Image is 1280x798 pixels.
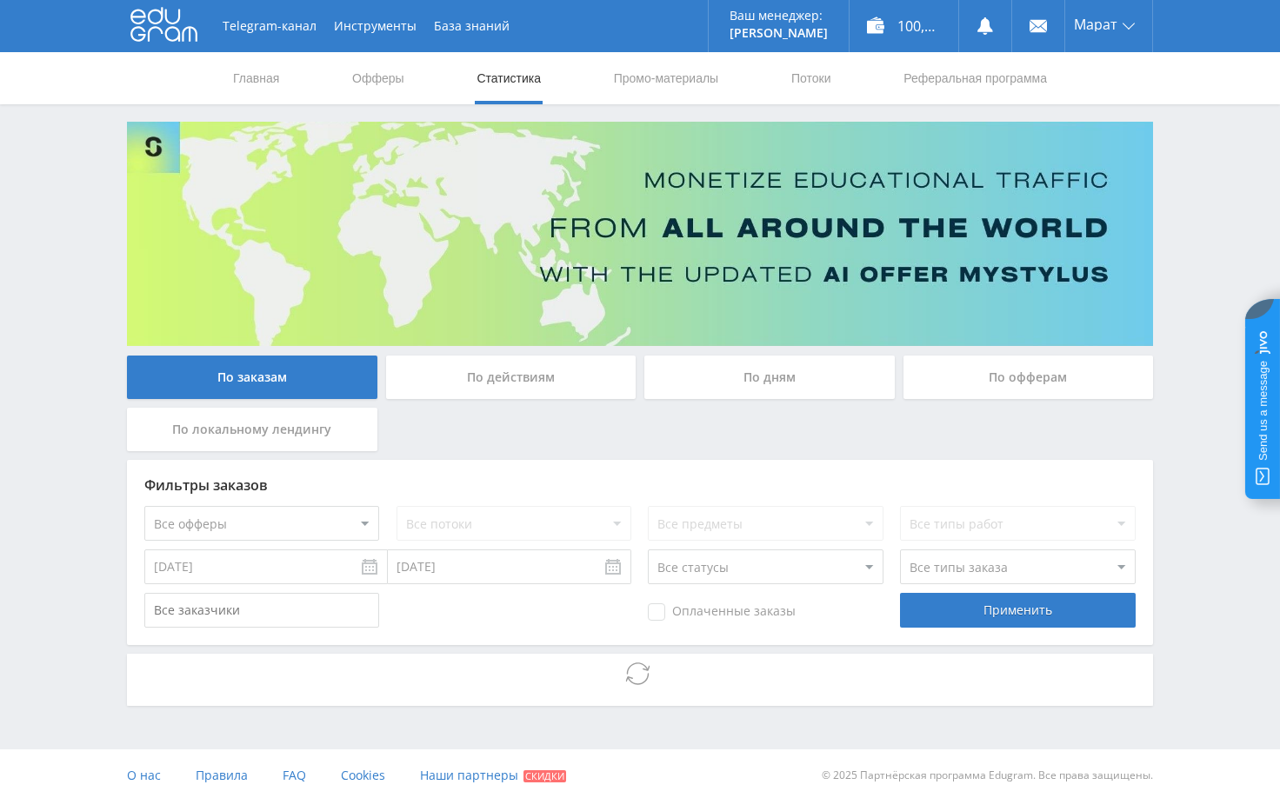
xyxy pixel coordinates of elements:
div: По действиям [386,356,637,399]
span: Cookies [341,767,385,783]
div: По офферам [903,356,1154,399]
a: Офферы [350,52,406,104]
div: Применить [900,593,1135,628]
div: По локальному лендингу [127,408,377,451]
div: По дням [644,356,895,399]
span: Марат [1074,17,1117,31]
input: Все заказчики [144,593,379,628]
div: Фильтры заказов [144,477,1136,493]
a: Потоки [790,52,833,104]
span: Правила [196,767,248,783]
img: Banner [127,122,1153,346]
a: Промо-материалы [612,52,720,104]
a: Главная [231,52,281,104]
div: По заказам [127,356,377,399]
a: Статистика [475,52,543,104]
p: [PERSON_NAME] [730,26,828,40]
span: FAQ [283,767,306,783]
span: Скидки [523,770,566,782]
span: Оплаченные заказы [648,603,796,621]
a: Реферальная программа [902,52,1049,104]
span: О нас [127,767,161,783]
span: Наши партнеры [420,767,518,783]
p: Ваш менеджер: [730,9,828,23]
